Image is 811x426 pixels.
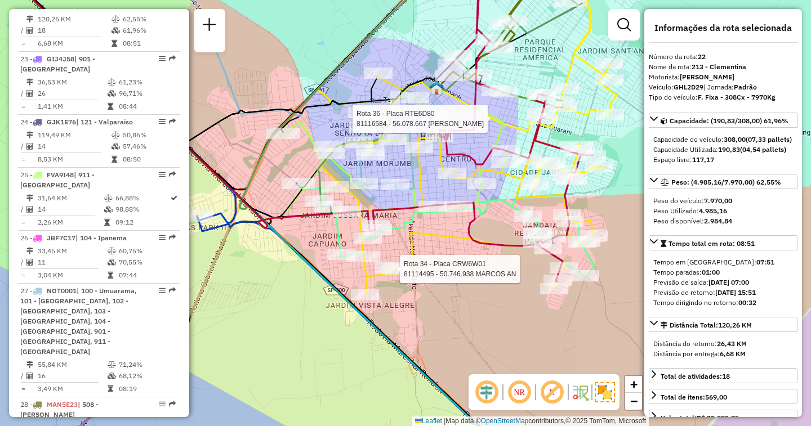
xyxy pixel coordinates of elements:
[26,195,33,201] i: Distância Total
[37,257,107,268] td: 11
[649,92,797,102] div: Tipo do veículo:
[169,287,176,294] em: Rota exportada
[415,417,442,425] a: Leaflet
[669,239,755,248] span: Tempo total em rota: 08:51
[20,370,26,382] td: /
[20,286,137,356] span: 27 -
[20,383,26,394] td: =
[26,27,33,34] i: Total de Atividades
[26,248,33,254] i: Distância Total
[20,171,95,189] span: | 911 - [GEOGRAPHIC_DATA]
[37,38,111,49] td: 6,68 KM
[649,23,797,33] h4: Informações da rota selecionada
[112,132,120,138] i: % de utilização do peso
[20,118,133,126] span: 24 -
[734,83,757,91] strong: Padrão
[670,116,788,125] span: Capacidade: (190,83/308,00) 61,96%
[159,287,166,294] em: Opções
[37,77,107,88] td: 36,53 KM
[159,401,166,407] em: Opções
[653,206,793,216] div: Peso Utilizado:
[704,217,732,225] strong: 2.984,84
[26,206,33,213] i: Total de Atividades
[118,370,175,382] td: 68,12%
[697,414,739,422] strong: R$ 29.889,75
[159,234,166,241] em: Opções
[47,2,77,10] span: GHL2D29
[740,145,786,154] strong: (04,54 pallets)
[653,339,793,349] div: Distância do retorno:
[20,141,26,152] td: /
[104,195,113,201] i: % de utilização do peso
[481,417,529,425] a: OpenStreetMap
[20,217,26,228] td: =
[717,339,747,348] strong: 26,43 KM
[674,83,703,91] strong: GHL2D29
[108,272,113,279] i: Tempo total em rota
[20,204,26,215] td: /
[649,72,797,82] div: Motorista:
[159,55,166,62] em: Opções
[122,129,176,141] td: 50,86%
[37,14,111,25] td: 120,26 KM
[26,259,33,266] i: Total de Atividades
[76,118,133,126] span: | 121 - Valparaiso
[20,55,95,73] span: 23 -
[112,156,117,163] i: Tempo total em rota
[538,379,565,406] span: Exibir rótulo
[118,77,175,88] td: 61,23%
[20,257,26,268] td: /
[169,401,176,407] em: Rota exportada
[20,2,136,10] span: 22 -
[47,400,78,409] span: MAN5E23
[718,321,752,329] span: 120,26 KM
[104,219,110,226] i: Tempo total em rota
[715,288,756,297] strong: [DATE] 15:51
[118,359,175,370] td: 71,24%
[118,88,175,99] td: 96,71%
[115,204,170,215] td: 98,88%
[698,93,776,101] strong: F. Fixa - 308Cx - 7970Kg
[122,14,176,25] td: 62,55%
[115,217,170,228] td: 09:12
[122,154,176,165] td: 08:50
[649,113,797,128] a: Capacidade: (190,83/308,00) 61,96%
[37,359,107,370] td: 55,84 KM
[37,383,107,394] td: 3,49 KM
[37,25,111,36] td: 18
[77,2,136,10] span: | 213 - Clementina
[630,394,638,408] span: −
[653,257,793,267] div: Tempo em [GEOGRAPHIC_DATA]:
[26,361,33,368] i: Distância Total
[649,235,797,250] a: Tempo total em rota: 08:51
[169,118,176,125] em: Rota exportada
[108,248,116,254] i: % de utilização do peso
[115,192,170,204] td: 66,88%
[108,385,113,392] i: Tempo total em rota
[26,143,33,150] i: Total de Atividades
[20,154,26,165] td: =
[653,155,793,165] div: Espaço livre:
[718,145,740,154] strong: 190,83
[108,90,116,97] i: % de utilização da cubagem
[20,55,95,73] span: | 901 - [GEOGRAPHIC_DATA]
[625,376,642,393] a: Zoom in
[20,286,137,356] span: | 100 - Umuarama, 101 - [GEOGRAPHIC_DATA], 102 - [GEOGRAPHIC_DATA], 103 - [GEOGRAPHIC_DATA], 104 ...
[37,101,107,112] td: 1,41 KM
[653,288,793,298] div: Previsão de retorno:
[699,207,727,215] strong: 4.985,16
[661,392,727,402] div: Total de itens:
[20,171,95,189] span: 25 -
[75,234,127,242] span: | 104 - Ipanema
[653,196,732,205] span: Peso do veículo:
[649,52,797,62] div: Número da rota:
[37,270,107,281] td: 3,04 KM
[47,234,75,242] span: JBF7C17
[671,178,781,186] span: Peso: (4.985,16/7.970,00) 62,55%
[692,62,746,71] strong: 213 - Clementina
[630,377,638,391] span: +
[708,278,749,286] strong: [DATE] 07:00
[108,79,116,86] i: % de utilização do peso
[738,298,756,307] strong: 00:32
[704,196,732,205] strong: 7.970,00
